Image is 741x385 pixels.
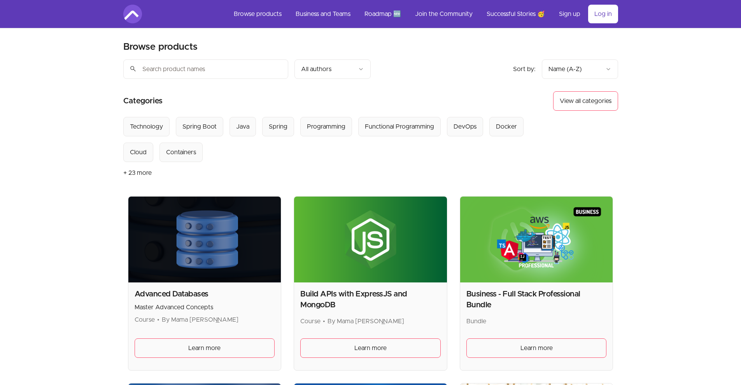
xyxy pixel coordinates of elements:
div: Java [236,122,249,131]
a: Learn more [300,338,441,358]
img: Amigoscode logo [123,5,142,23]
span: Course [135,317,155,323]
div: Cloud [130,148,147,157]
div: Technology [130,122,163,131]
nav: Main [228,5,618,23]
span: Course [300,318,321,324]
button: + 23 more [123,162,152,184]
span: By Mama [PERSON_NAME] [162,317,238,323]
span: Sort by: [513,66,536,72]
img: Product image for Business - Full Stack Professional Bundle [460,197,613,282]
div: Functional Programming [365,122,434,131]
span: Learn more [520,343,553,353]
h2: Browse products [123,41,198,53]
div: Spring [269,122,287,131]
div: Docker [496,122,517,131]
h2: Categories [123,91,163,111]
a: Log in [588,5,618,23]
span: Learn more [188,343,221,353]
a: Successful Stories 🥳 [480,5,551,23]
span: • [157,317,159,323]
div: Spring Boot [182,122,217,131]
a: Learn more [466,338,607,358]
img: Product image for Advanced Databases [128,197,281,282]
span: Bundle [466,318,486,324]
a: Join the Community [409,5,479,23]
div: DevOps [454,122,476,131]
span: Learn more [354,343,387,353]
h2: Business - Full Stack Professional Bundle [466,289,607,310]
button: Filter by author [294,59,371,79]
img: Product image for Build APIs with ExpressJS and MongoDB [294,197,447,282]
button: Product sort options [542,59,618,79]
a: Learn more [135,338,275,358]
p: Master Advanced Concepts [135,303,275,312]
input: Search product names [123,59,288,79]
span: By Mama [PERSON_NAME] [328,318,404,324]
h2: Advanced Databases [135,289,275,300]
a: Sign up [553,5,587,23]
a: Roadmap 🆕 [358,5,407,23]
div: Programming [307,122,345,131]
a: Browse products [228,5,288,23]
div: Containers [166,148,196,157]
a: Business and Teams [289,5,357,23]
h2: Build APIs with ExpressJS and MongoDB [300,289,441,310]
button: View all categories [553,91,618,111]
span: search [130,63,137,74]
span: • [323,318,325,324]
